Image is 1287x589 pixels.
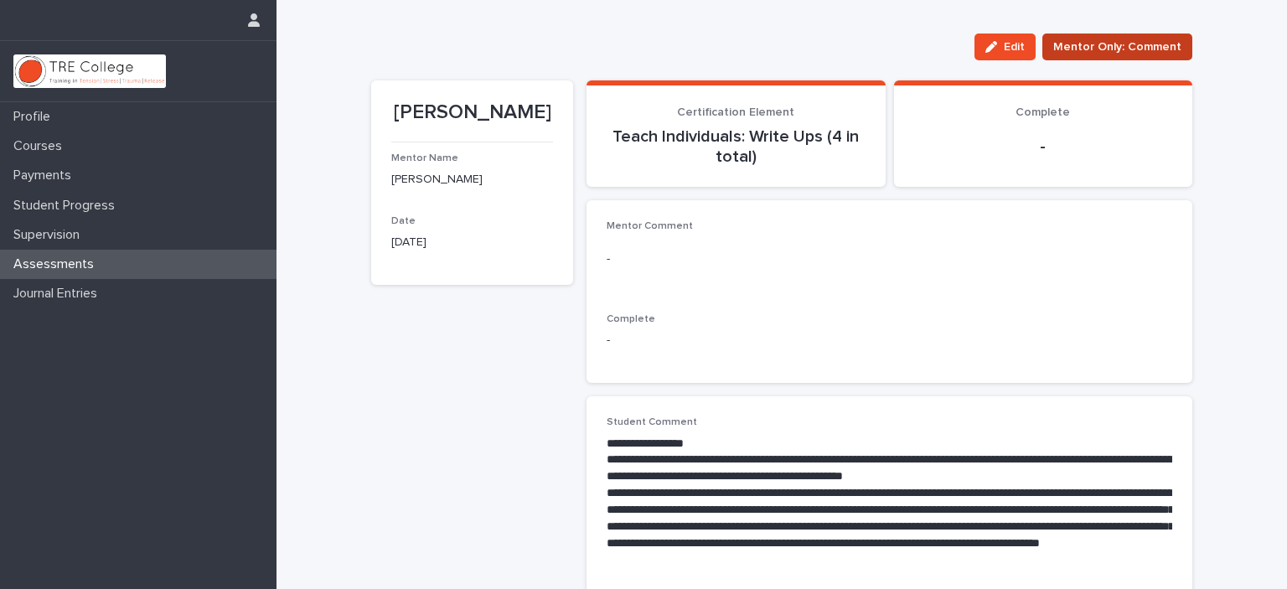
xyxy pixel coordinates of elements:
span: Mentor Name [391,153,458,163]
p: Supervision [7,227,93,243]
span: Date [391,216,416,226]
p: Journal Entries [7,286,111,302]
p: Payments [7,168,85,183]
p: [PERSON_NAME] [391,171,553,189]
p: Teach Individuals: Write Ups (4 in total) [607,127,866,167]
p: Profile [7,109,64,125]
p: Assessments [7,256,107,272]
img: L01RLPSrRaOWR30Oqb5K [13,54,166,88]
p: - [914,137,1173,157]
span: Mentor Comment [607,221,693,231]
span: Complete [1016,106,1070,118]
p: Student Progress [7,198,128,214]
p: [DATE] [391,234,553,251]
p: Courses [7,138,75,154]
span: Student Comment [607,417,697,427]
p: - [607,332,1172,349]
button: Mentor Only: Comment [1042,34,1192,60]
button: Edit [974,34,1036,60]
span: Edit [1004,41,1025,53]
span: Mentor Only: Comment [1053,39,1181,55]
p: - [607,251,1172,268]
span: Certification Element [677,106,794,118]
span: Complete [607,314,655,324]
p: [PERSON_NAME] [391,101,553,125]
